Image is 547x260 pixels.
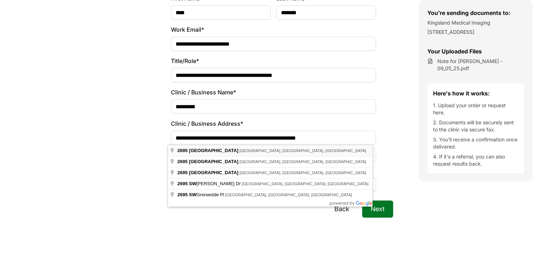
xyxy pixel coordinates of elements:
[427,19,524,26] p: Kingsland Medical Imaging
[433,153,519,167] li: 4. If it's a referral, you can also request results back.
[189,181,197,186] span: SW
[427,28,524,36] p: [STREET_ADDRESS]
[239,171,366,175] span: [GEOGRAPHIC_DATA], [GEOGRAPHIC_DATA], [GEOGRAPHIC_DATA]
[239,160,366,164] span: [GEOGRAPHIC_DATA], [GEOGRAPHIC_DATA], [GEOGRAPHIC_DATA]
[225,193,352,197] span: [GEOGRAPHIC_DATA], [GEOGRAPHIC_DATA], [GEOGRAPHIC_DATA]
[326,201,358,218] button: Back
[171,119,376,128] label: Clinic / Business Address*
[177,148,188,153] span: 2695
[177,159,188,164] span: 2695
[177,170,188,175] span: 2695
[177,181,242,186] span: [PERSON_NAME] Dr
[177,192,188,197] span: 2695
[189,170,239,175] span: [GEOGRAPHIC_DATA]
[427,47,524,56] h3: Your Uploaded Files
[171,57,376,65] label: Title/Role*
[433,136,519,150] li: 3. You'll receive a confirmation once delivered.
[242,182,369,186] span: [GEOGRAPHIC_DATA], [GEOGRAPHIC_DATA], [GEOGRAPHIC_DATA]
[171,25,376,34] label: Work Email*
[171,88,376,97] label: Clinic / Business Name*
[177,192,225,197] span: Grenwolde Pl
[189,148,239,153] span: [GEOGRAPHIC_DATA]
[362,201,393,218] button: Next
[437,58,524,72] span: Note for Mary Dettmer - 09_05_25.pdf
[189,192,197,197] span: SW
[427,9,524,17] h3: You're sending documents to:
[177,181,188,186] span: 2695
[433,119,519,133] li: 2. Documents will be securely sent to the clinic via secure fax.
[433,102,519,116] li: 1. Upload your order or request here.
[239,149,366,153] span: [GEOGRAPHIC_DATA], [GEOGRAPHIC_DATA], [GEOGRAPHIC_DATA]
[433,89,519,98] h4: Here's how it works:
[189,159,239,164] span: [GEOGRAPHIC_DATA]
